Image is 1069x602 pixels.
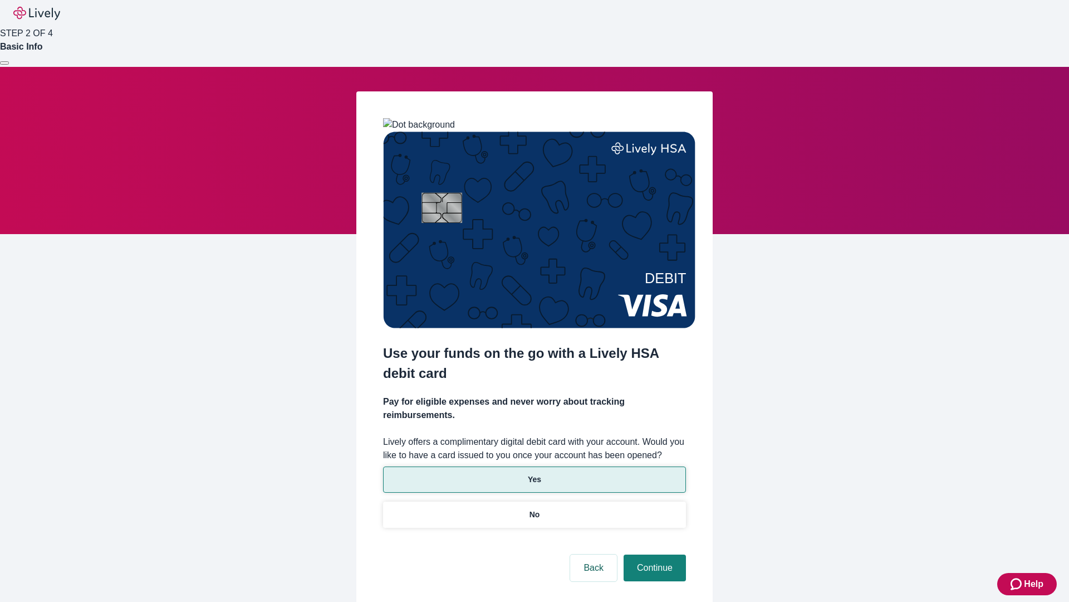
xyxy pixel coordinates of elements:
[383,395,686,422] h4: Pay for eligible expenses and never worry about tracking reimbursements.
[1024,577,1043,591] span: Help
[383,132,695,328] img: Debit card
[13,7,60,20] img: Lively
[570,555,617,581] button: Back
[1011,577,1024,591] svg: Zendesk support icon
[383,118,455,132] img: Dot background
[529,509,540,521] p: No
[528,474,541,486] p: Yes
[624,555,686,581] button: Continue
[383,435,686,462] label: Lively offers a complimentary digital debit card with your account. Would you like to have a card...
[383,502,686,528] button: No
[383,343,686,383] h2: Use your funds on the go with a Lively HSA debit card
[997,573,1057,595] button: Zendesk support iconHelp
[383,467,686,493] button: Yes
